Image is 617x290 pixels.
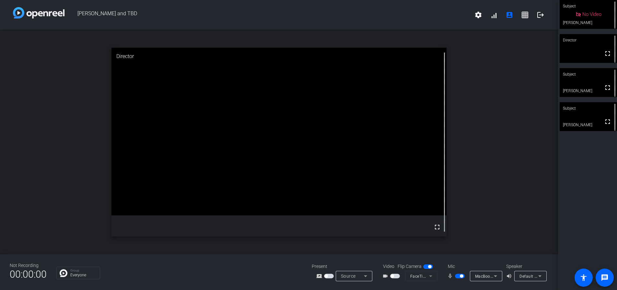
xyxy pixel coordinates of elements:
mat-icon: fullscreen [604,50,611,57]
span: [PERSON_NAME] and TBD [64,7,471,23]
mat-icon: accessibility [580,274,588,282]
span: Flip Camera [398,263,422,270]
mat-icon: screen_share_outline [316,272,324,280]
p: Group [70,269,97,272]
span: MacBook Air Microphone (Built-in) [475,273,540,279]
mat-icon: mic_none [447,272,455,280]
mat-icon: fullscreen [433,223,441,231]
div: Speaker [506,263,545,270]
mat-icon: account_box [506,11,513,19]
div: Director [560,34,617,46]
div: Present [312,263,377,270]
mat-icon: message [601,274,609,282]
div: Subject [560,68,617,80]
div: Not Recording [10,262,47,269]
span: 00:00:00 [10,266,47,282]
mat-icon: settings [474,11,482,19]
p: Everyone [70,273,97,277]
span: Video [383,263,394,270]
div: Director [111,48,446,65]
img: Chat Icon [60,269,67,277]
button: signal_cellular_alt [486,7,502,23]
span: No Video [582,11,601,17]
mat-icon: logout [537,11,544,19]
mat-icon: grid_on [521,11,529,19]
mat-icon: fullscreen [604,118,611,126]
div: Subject [560,102,617,115]
mat-icon: volume_up [506,272,514,280]
span: Source [341,273,356,279]
span: Default - MacBook Air Speakers (Built-in) [519,273,596,279]
mat-icon: videocam_outline [382,272,390,280]
div: Mic [441,263,506,270]
mat-icon: fullscreen [604,84,611,91]
img: white-gradient.svg [13,7,64,18]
